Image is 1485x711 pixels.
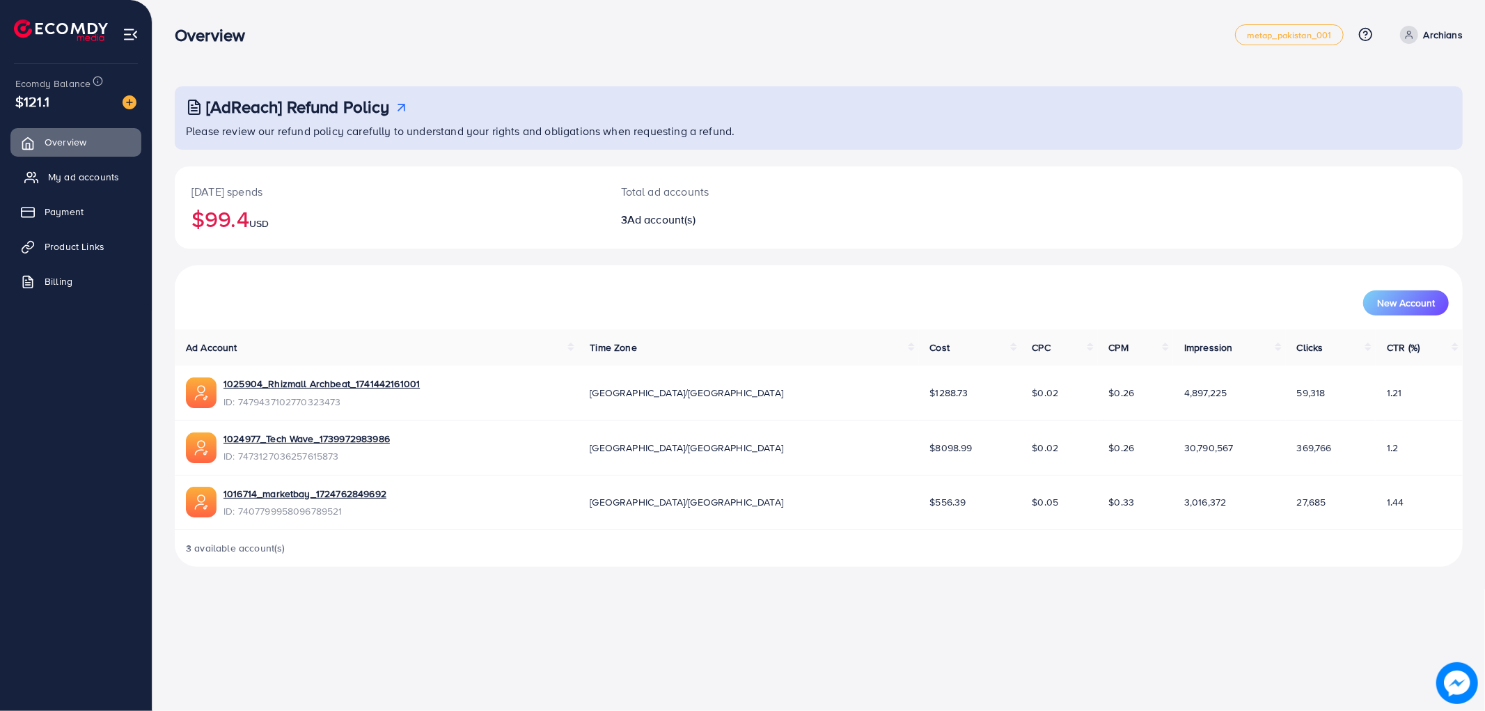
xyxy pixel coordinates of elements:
[10,128,141,156] a: Overview
[621,183,910,200] p: Total ad accounts
[1424,26,1463,43] p: Archians
[1297,341,1323,354] span: Clicks
[186,487,217,517] img: ic-ads-acc.e4c84228.svg
[186,377,217,408] img: ic-ads-acc.e4c84228.svg
[48,170,119,184] span: My ad accounts
[123,26,139,42] img: menu
[45,274,72,288] span: Billing
[191,205,588,232] h2: $99.4
[1235,24,1344,45] a: metap_pakistan_001
[590,341,636,354] span: Time Zone
[1032,495,1059,509] span: $0.05
[930,386,968,400] span: $1288.73
[10,163,141,191] a: My ad accounts
[249,217,269,231] span: USD
[1387,495,1404,509] span: 1.44
[1032,341,1051,354] span: CPC
[123,95,136,109] img: image
[1387,386,1402,400] span: 1.21
[186,541,285,555] span: 3 available account(s)
[14,19,108,41] img: logo
[930,341,950,354] span: Cost
[1436,662,1478,704] img: image
[186,123,1454,139] p: Please review our refund policy carefully to understand your rights and obligations when requesti...
[1297,495,1326,509] span: 27,685
[1297,441,1332,455] span: 369,766
[223,504,386,518] span: ID: 7407799958096789521
[1387,341,1420,354] span: CTR (%)
[45,205,84,219] span: Payment
[186,432,217,463] img: ic-ads-acc.e4c84228.svg
[1363,290,1449,315] button: New Account
[590,386,783,400] span: [GEOGRAPHIC_DATA]/[GEOGRAPHIC_DATA]
[1297,386,1326,400] span: 59,318
[1377,298,1435,308] span: New Account
[1109,386,1135,400] span: $0.26
[1387,441,1398,455] span: 1.2
[1184,495,1226,509] span: 3,016,372
[1109,495,1135,509] span: $0.33
[1032,386,1059,400] span: $0.02
[621,213,910,226] h2: 3
[590,441,783,455] span: [GEOGRAPHIC_DATA]/[GEOGRAPHIC_DATA]
[1184,386,1227,400] span: 4,897,225
[930,441,973,455] span: $8098.99
[15,91,49,111] span: $121.1
[1184,441,1234,455] span: 30,790,567
[930,495,966,509] span: $556.39
[175,25,256,45] h3: Overview
[1109,341,1129,354] span: CPM
[590,495,783,509] span: [GEOGRAPHIC_DATA]/[GEOGRAPHIC_DATA]
[1394,26,1463,44] a: Archians
[1184,341,1233,354] span: Impression
[627,212,696,227] span: Ad account(s)
[1247,31,1332,40] span: metap_pakistan_001
[223,377,420,391] a: 1025904_Rhizmall Archbeat_1741442161001
[10,233,141,260] a: Product Links
[223,449,390,463] span: ID: 7473127036257615873
[15,77,91,91] span: Ecomdy Balance
[191,183,588,200] p: [DATE] spends
[1032,441,1059,455] span: $0.02
[45,240,104,253] span: Product Links
[1109,441,1135,455] span: $0.26
[223,487,386,501] a: 1016714_marketbay_1724762849692
[10,198,141,226] a: Payment
[206,97,390,117] h3: [AdReach] Refund Policy
[223,432,390,446] a: 1024977_Tech Wave_1739972983986
[186,341,237,354] span: Ad Account
[45,135,86,149] span: Overview
[10,267,141,295] a: Billing
[223,395,420,409] span: ID: 7479437102770323473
